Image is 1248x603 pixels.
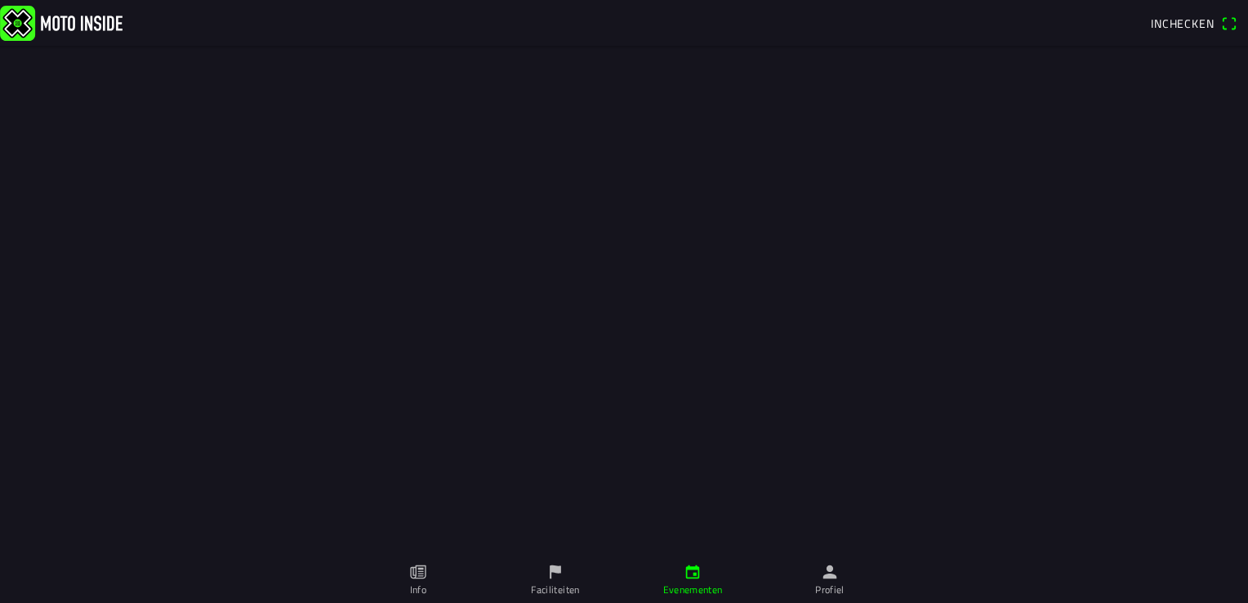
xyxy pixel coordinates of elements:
[410,583,426,597] ion-label: Info
[531,583,579,597] ion-label: Faciliteiten
[409,563,427,581] ion-icon: paper
[684,563,702,581] ion-icon: calendar
[1151,15,1215,32] span: Inchecken
[815,583,845,597] ion-label: Profiel
[821,563,839,581] ion-icon: person
[546,563,564,581] ion-icon: flag
[663,583,723,597] ion-label: Evenementen
[1143,9,1245,37] a: Incheckenqr scanner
